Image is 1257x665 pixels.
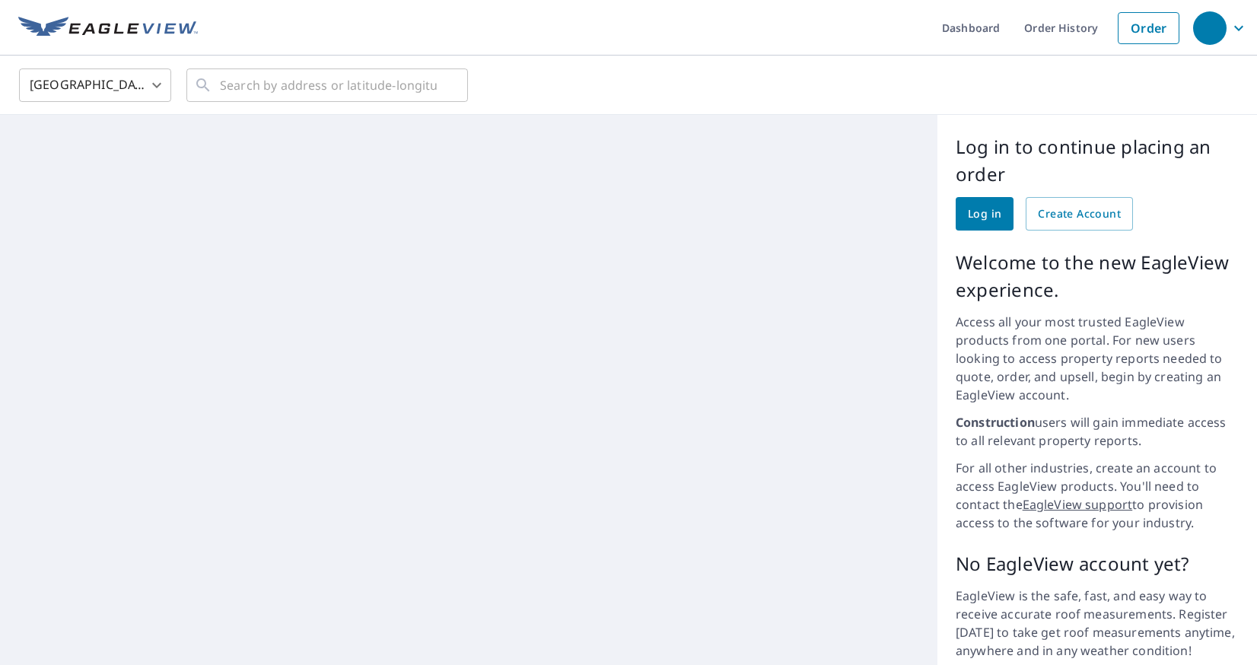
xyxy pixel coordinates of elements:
[956,413,1239,450] p: users will gain immediate access to all relevant property reports.
[956,249,1239,304] p: Welcome to the new EagleView experience.
[968,205,1001,224] span: Log in
[956,587,1239,660] p: EagleView is the safe, fast, and easy way to receive accurate roof measurements. Register [DATE] ...
[1038,205,1121,224] span: Create Account
[956,414,1035,431] strong: Construction
[956,197,1014,231] a: Log in
[956,133,1239,188] p: Log in to continue placing an order
[956,313,1239,404] p: Access all your most trusted EagleView products from one portal. For new users looking to access ...
[956,550,1239,577] p: No EagleView account yet?
[1118,12,1179,44] a: Order
[956,459,1239,532] p: For all other industries, create an account to access EagleView products. You'll need to contact ...
[1026,197,1133,231] a: Create Account
[19,64,171,107] div: [GEOGRAPHIC_DATA]
[1023,496,1133,513] a: EagleView support
[220,64,437,107] input: Search by address or latitude-longitude
[18,17,198,40] img: EV Logo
